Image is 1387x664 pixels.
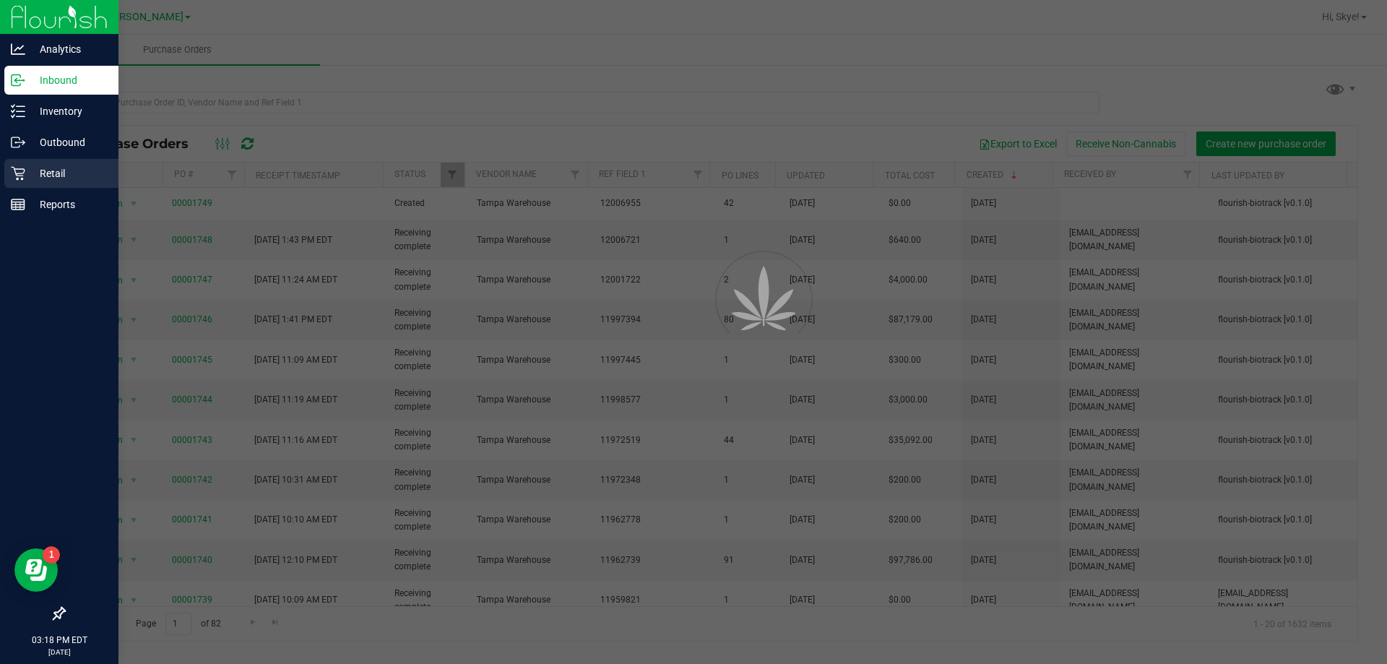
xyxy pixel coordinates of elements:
p: Outbound [25,134,112,151]
inline-svg: Inventory [11,104,25,118]
p: [DATE] [7,647,112,657]
p: Inbound [25,72,112,89]
p: Reports [25,196,112,213]
inline-svg: Outbound [11,135,25,150]
inline-svg: Retail [11,166,25,181]
p: Analytics [25,40,112,58]
iframe: Resource center [14,548,58,592]
inline-svg: Reports [11,197,25,212]
p: Retail [25,165,112,182]
p: 03:18 PM EDT [7,634,112,647]
iframe: Resource center unread badge [43,546,60,564]
inline-svg: Analytics [11,42,25,56]
inline-svg: Inbound [11,73,25,87]
p: Inventory [25,103,112,120]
